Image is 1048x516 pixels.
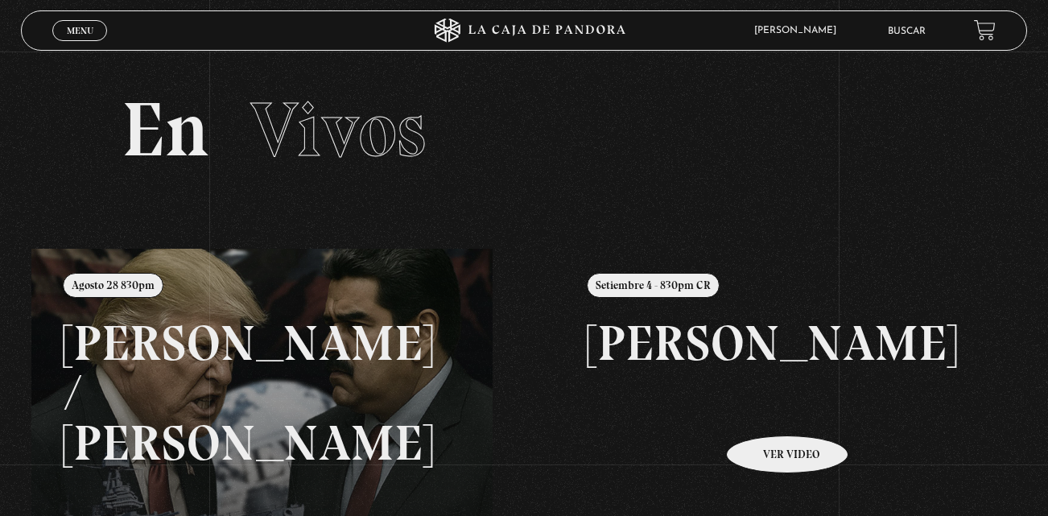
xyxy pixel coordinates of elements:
[888,27,926,36] a: Buscar
[974,19,996,41] a: View your shopping cart
[67,26,93,35] span: Menu
[61,39,99,51] span: Cerrar
[122,92,926,168] h2: En
[746,26,852,35] span: [PERSON_NAME]
[250,84,426,175] span: Vivos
